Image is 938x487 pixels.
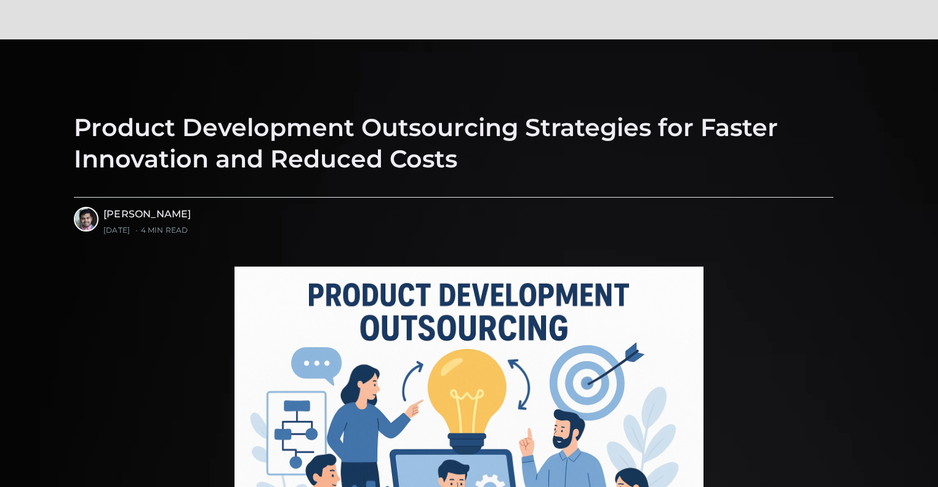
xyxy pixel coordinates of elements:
[103,208,191,220] a: [PERSON_NAME]
[135,225,138,235] span: •
[133,225,188,235] span: 4 min read
[103,225,130,235] time: [DATE]
[74,112,833,175] h1: Product Development Outsourcing Strategies for Faster Innovation and Reduced Costs
[75,208,97,230] img: Ayush Singhvi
